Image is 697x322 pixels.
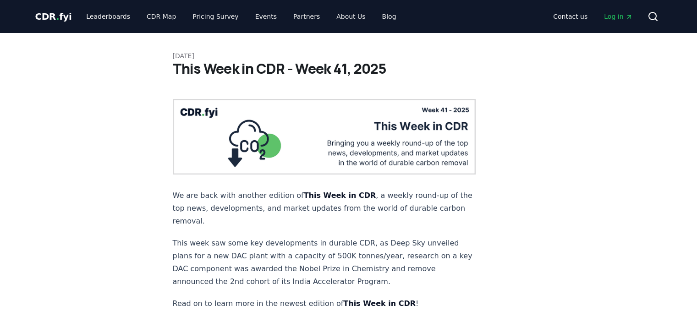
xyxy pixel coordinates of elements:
[79,8,137,25] a: Leaderboards
[546,8,595,25] a: Contact us
[56,11,59,22] span: .
[173,60,525,77] h1: This Week in CDR - Week 41, 2025
[185,8,246,25] a: Pricing Survey
[329,8,373,25] a: About Us
[546,8,640,25] nav: Main
[35,11,72,22] span: CDR fyi
[286,8,327,25] a: Partners
[375,8,404,25] a: Blog
[597,8,640,25] a: Log in
[173,297,476,310] p: Read on to learn more in the newest edition of !
[79,8,403,25] nav: Main
[604,12,632,21] span: Log in
[343,299,416,308] strong: This Week in CDR
[248,8,284,25] a: Events
[173,189,476,228] p: We are back with another edition of , a weekly round-up of the top news, developments, and market...
[173,51,525,60] p: [DATE]
[35,10,72,23] a: CDR.fyi
[139,8,183,25] a: CDR Map
[304,191,376,200] strong: This Week in CDR
[173,99,476,175] img: blog post image
[173,237,476,288] p: This week saw some key developments in durable CDR, as Deep Sky unveiled plans for a new DAC plan...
